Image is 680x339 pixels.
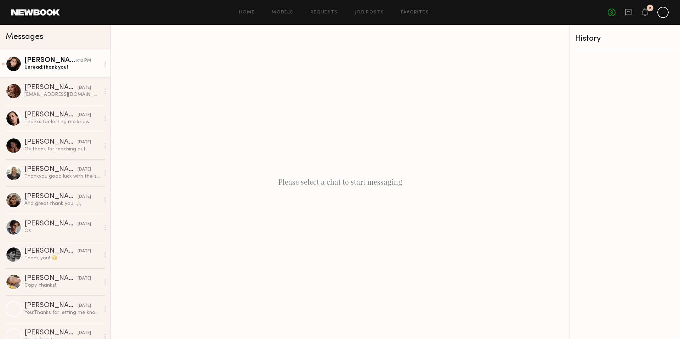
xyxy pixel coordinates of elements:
span: Messages [6,33,43,41]
div: [PERSON_NAME] [24,139,78,146]
div: [PERSON_NAME] [24,193,78,200]
div: [DATE] [78,166,91,173]
div: [DATE] [78,275,91,282]
div: 2 [649,6,651,10]
div: Thankyou good luck with the shoot the 24th !! [24,173,100,180]
div: History [575,35,674,43]
div: [PERSON_NAME] [24,111,78,119]
div: [PERSON_NAME] [24,329,78,337]
div: Thanks for letting me know [24,119,100,125]
div: [PERSON_NAME] [24,57,75,64]
a: Favorites [401,10,429,15]
div: [DATE] [78,221,91,228]
a: Home [239,10,255,15]
div: [PERSON_NAME] [24,248,78,255]
div: 6:12 PM [75,57,91,64]
div: You: Thanks for letting me know! We are set for the 24th, so that's okay. Appreciate it and good ... [24,309,100,316]
a: Job Posts [355,10,384,15]
div: [PERSON_NAME] [24,302,78,309]
a: Requests [311,10,338,15]
div: Unread: thank you! [24,64,100,71]
div: Ok [24,228,100,234]
div: [DATE] [78,303,91,309]
div: [PERSON_NAME] [24,166,78,173]
div: [DATE] [78,139,91,146]
div: [DATE] [78,248,91,255]
div: Thank you! 😊 [24,255,100,262]
div: [DATE] [78,85,91,91]
div: [PERSON_NAME] [24,275,78,282]
div: [DATE] [78,112,91,119]
div: [PERSON_NAME] [24,220,78,228]
div: [DATE] [78,330,91,337]
div: Copy, thanks! [24,282,100,289]
div: Please select a chat to start messaging [111,25,569,339]
a: Models [272,10,293,15]
div: And great thank you. 🙏🏻 [24,200,100,207]
div: [EMAIL_ADDRESS][DOMAIN_NAME] [24,91,100,98]
div: [PERSON_NAME] [24,84,78,91]
div: [DATE] [78,194,91,200]
div: Ok thank for reaching out [24,146,100,153]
